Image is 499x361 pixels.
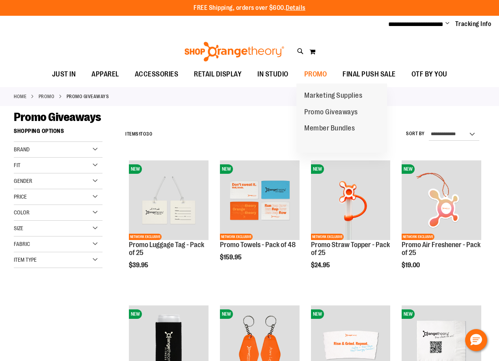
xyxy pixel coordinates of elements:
[335,65,404,84] a: FINAL PUSH SALE
[402,160,481,240] img: Promo Air Freshener - Pack of 25
[304,124,355,134] span: Member Bundles
[343,65,396,83] span: FINAL PUSH SALE
[125,128,152,140] h2: Items to
[146,131,152,137] span: 30
[139,131,141,137] span: 1
[402,309,415,319] span: NEW
[44,65,84,84] a: JUST IN
[216,156,303,281] div: product
[402,262,421,269] span: $19.00
[14,93,26,100] a: Home
[402,241,480,257] a: Promo Air Freshener - Pack of 25
[14,146,30,153] span: Brand
[129,234,162,240] span: NETWORK EXCLUSIVE
[129,160,209,241] a: Promo Luggage Tag - Pack of 25NEWNETWORK EXCLUSIVE
[220,241,296,249] a: Promo Towels - Pack of 48
[402,164,415,174] span: NEW
[220,160,300,240] img: Promo Towels - Pack of 48
[220,309,233,319] span: NEW
[194,65,242,83] span: RETAIL DISPLAY
[296,120,363,137] a: Member Bundles
[296,87,370,104] a: Marketing Supplies
[183,42,285,61] img: Shop Orangetheory
[14,194,27,200] span: Price
[14,162,20,168] span: Fit
[311,262,331,269] span: $24.95
[52,65,76,83] span: JUST IN
[84,65,127,84] a: APPAREL
[411,65,447,83] span: OTF BY YOU
[296,104,366,121] a: Promo Giveaways
[129,160,209,240] img: Promo Luggage Tag - Pack of 25
[465,329,487,351] button: Hello, have a question? Let’s chat.
[220,164,233,174] span: NEW
[129,309,142,319] span: NEW
[14,110,101,124] span: Promo Giveaways
[402,234,434,240] span: NETWORK EXCLUSIVE
[402,160,481,241] a: Promo Air Freshener - Pack of 25NEWNETWORK EXCLUSIVE
[445,20,449,28] button: Account menu
[67,93,109,100] strong: Promo Giveaways
[14,257,37,263] span: Item Type
[406,130,425,137] label: Sort By
[304,91,362,101] span: Marketing Supplies
[307,156,395,288] div: product
[91,65,119,83] span: APPAREL
[286,4,305,11] a: Details
[135,65,179,83] span: ACCESSORIES
[14,225,23,231] span: Size
[311,160,391,241] a: Promo Straw Topper - Pack of 25NEWNETWORK EXCLUSIVE
[455,20,492,28] a: Tracking Info
[186,65,249,84] a: RETAIL DISPLAY
[257,65,289,83] span: IN STUDIO
[249,65,296,84] a: IN STUDIO
[129,262,149,269] span: $39.95
[14,241,30,247] span: Fabric
[311,164,324,174] span: NEW
[311,241,390,257] a: Promo Straw Topper - Pack of 25
[127,65,186,84] a: ACCESSORIES
[296,84,387,153] ul: PROMO
[304,108,358,118] span: Promo Giveaways
[14,209,30,216] span: Color
[220,160,300,241] a: Promo Towels - Pack of 48NEWNETWORK EXCLUSIVE
[304,65,327,83] span: PROMO
[311,234,344,240] span: NETWORK EXCLUSIVE
[129,164,142,174] span: NEW
[404,65,455,84] a: OTF BY YOU
[125,156,212,288] div: product
[220,234,253,240] span: NETWORK EXCLUSIVE
[296,65,335,83] a: PROMO
[311,309,324,319] span: NEW
[194,4,305,13] p: FREE Shipping, orders over $600.
[129,241,204,257] a: Promo Luggage Tag - Pack of 25
[398,156,485,288] div: product
[14,124,102,142] strong: Shopping Options
[14,178,32,184] span: Gender
[39,93,55,100] a: PROMO
[220,254,243,261] span: $159.95
[311,160,391,240] img: Promo Straw Topper - Pack of 25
